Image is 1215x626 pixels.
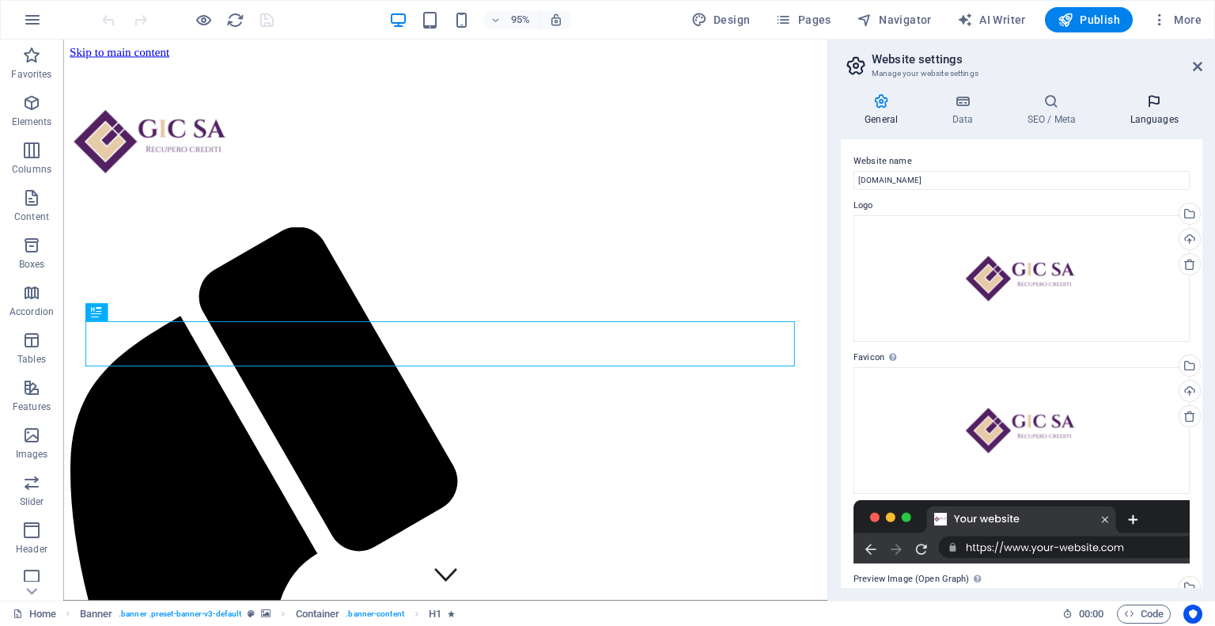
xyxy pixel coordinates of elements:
[12,116,52,128] p: Elements
[1058,12,1120,28] span: Publish
[957,12,1026,28] span: AI Writer
[854,171,1190,190] input: Name...
[769,7,837,32] button: Pages
[508,10,533,29] h6: 95%
[1090,608,1092,620] span: :
[14,211,49,223] p: Content
[19,258,45,271] p: Boxes
[1079,605,1103,624] span: 00 00
[841,93,928,127] h4: General
[261,609,271,618] i: This element contains a background
[119,605,241,624] span: . banner .preset-banner-v3-default
[1062,605,1104,624] h6: Session time
[16,448,48,461] p: Images
[6,6,112,20] a: Skip to main content
[12,163,51,176] p: Columns
[80,605,113,624] span: Click to select. Double-click to edit
[685,7,757,32] div: Design (Ctrl+Alt+Y)
[448,609,455,618] i: Element contains an animation
[1124,605,1164,624] span: Code
[928,93,1003,127] h4: Data
[484,10,540,29] button: 95%
[11,68,51,81] p: Favorites
[80,605,456,624] nav: breadcrumb
[9,305,54,318] p: Accordion
[854,570,1190,589] label: Preview Image (Open Graph)
[872,66,1171,81] h3: Manage your website settings
[691,12,751,28] span: Design
[854,152,1190,171] label: Website name
[1003,93,1106,127] h4: SEO / Meta
[1117,605,1171,624] button: Code
[17,353,46,366] p: Tables
[13,400,51,413] p: Features
[775,12,831,28] span: Pages
[13,605,56,624] a: Click to cancel selection. Double-click to open Pages
[854,215,1190,342] div: GICSA_logo-VQe0vG806LWt0yzQh0W9rg.png
[872,52,1202,66] h2: Website settings
[854,348,1190,367] label: Favicon
[857,12,932,28] span: Navigator
[850,7,938,32] button: Navigator
[346,605,403,624] span: . banner-content
[296,605,340,624] span: Click to select. Double-click to edit
[1152,12,1202,28] span: More
[1045,7,1133,32] button: Publish
[429,605,441,624] span: Click to select. Double-click to edit
[226,11,244,29] i: Reload page
[225,10,244,29] button: reload
[1145,7,1208,32] button: More
[854,367,1190,494] div: GICSA_logo-AXX5nagUzu2iD1pksdKq3w-QvMiZOFkqVosjlVnFumx6A.png
[194,10,213,29] button: Click here to leave preview mode and continue editing
[20,495,44,508] p: Slider
[1106,93,1202,127] h4: Languages
[549,13,563,27] i: On resize automatically adjust zoom level to fit chosen device.
[248,609,255,618] i: This element is a customizable preset
[16,543,47,556] p: Header
[1183,605,1202,624] button: Usercentrics
[951,7,1032,32] button: AI Writer
[854,196,1190,215] label: Logo
[685,7,757,32] button: Design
